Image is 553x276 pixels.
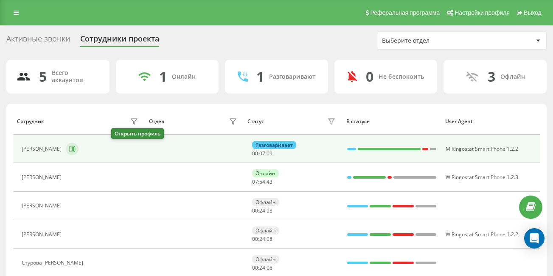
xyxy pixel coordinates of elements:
[247,119,264,124] div: Статус
[22,203,64,209] div: [PERSON_NAME]
[267,207,272,214] span: 08
[39,69,47,85] div: 5
[252,150,258,157] span: 00
[252,226,279,235] div: Офлайн
[446,145,518,152] span: M Ringostat Smart Phone 1.2.2
[22,146,64,152] div: [PERSON_NAME]
[159,69,167,85] div: 1
[259,178,265,185] span: 54
[252,198,279,206] div: Офлайн
[252,179,272,185] div: : :
[252,208,272,214] div: : :
[52,69,99,84] div: Всего аккаунтов
[267,235,272,243] span: 08
[267,150,272,157] span: 09
[252,178,258,185] span: 07
[500,73,525,80] div: Офлайн
[252,264,258,271] span: 00
[259,207,265,214] span: 24
[6,34,70,47] div: Активные звонки
[252,236,272,242] div: : :
[455,9,510,16] span: Настройки профиля
[446,231,518,238] span: W Ringostat Smart Phone 1.2.2
[346,119,437,124] div: В статусе
[252,169,279,177] div: Онлайн
[252,151,272,157] div: : :
[80,34,159,47] div: Сотрудники проекта
[22,260,85,266] div: Cтурова [PERSON_NAME]
[370,9,440,16] span: Реферальная программа
[111,128,164,139] div: Открыть профиль
[259,235,265,243] span: 24
[256,69,264,85] div: 1
[267,178,272,185] span: 43
[252,141,296,149] div: Разговаривает
[259,150,265,157] span: 07
[17,119,44,124] div: Сотрудник
[382,37,483,44] div: Выберите отдел
[269,73,315,80] div: Разговаривают
[366,69,373,85] div: 0
[22,232,64,237] div: [PERSON_NAME]
[446,174,518,181] span: W Ringostat Smart Phone 1.2.3
[259,264,265,271] span: 24
[252,207,258,214] span: 00
[524,228,545,248] div: Open Intercom Messenger
[252,255,279,263] div: Офлайн
[252,265,272,271] div: : :
[524,9,542,16] span: Выход
[252,235,258,243] span: 00
[267,264,272,271] span: 08
[172,73,196,80] div: Онлайн
[445,119,536,124] div: User Agent
[22,174,64,180] div: [PERSON_NAME]
[379,73,424,80] div: Не беспокоить
[488,69,495,85] div: 3
[149,119,164,124] div: Отдел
